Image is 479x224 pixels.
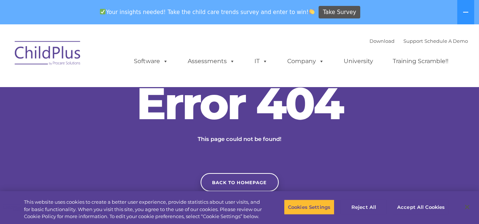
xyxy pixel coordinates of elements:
button: Accept All Cookies [393,199,449,215]
h2: Error 404 [129,81,350,125]
a: Download [370,38,395,44]
span: Take Survey [323,6,356,19]
button: Cookies Settings [284,199,334,215]
div: This website uses cookies to create a better user experience, provide statistics about user visit... [24,199,263,220]
a: Assessments [181,54,243,69]
img: ChildPlus by Procare Solutions [11,36,85,73]
a: IT [247,54,275,69]
a: University [337,54,381,69]
button: Close [459,199,475,215]
a: Schedule A Demo [425,38,468,44]
p: This page could not be found! [162,135,317,144]
img: ✅ [100,9,105,14]
a: Support [404,38,423,44]
a: Take Survey [319,6,360,19]
a: Software [127,54,176,69]
font: | [370,38,468,44]
img: 👏 [309,9,315,14]
span: Your insights needed! Take the child care trends survey and enter to win! [97,5,318,19]
button: Reject All [341,199,387,215]
a: Company [280,54,332,69]
a: Training Scramble!! [386,54,456,69]
a: Back to homepage [201,173,279,192]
